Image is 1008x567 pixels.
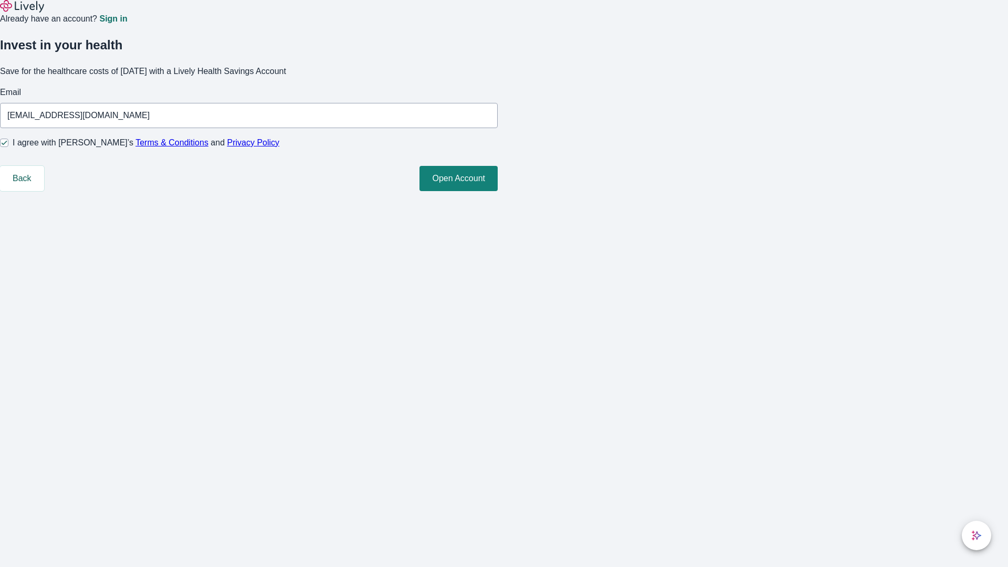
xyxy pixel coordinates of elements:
svg: Lively AI Assistant [971,530,982,541]
span: I agree with [PERSON_NAME]’s and [13,136,279,149]
a: Terms & Conditions [135,138,208,147]
a: Privacy Policy [227,138,280,147]
button: Open Account [419,166,498,191]
button: chat [962,521,991,550]
a: Sign in [99,15,127,23]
